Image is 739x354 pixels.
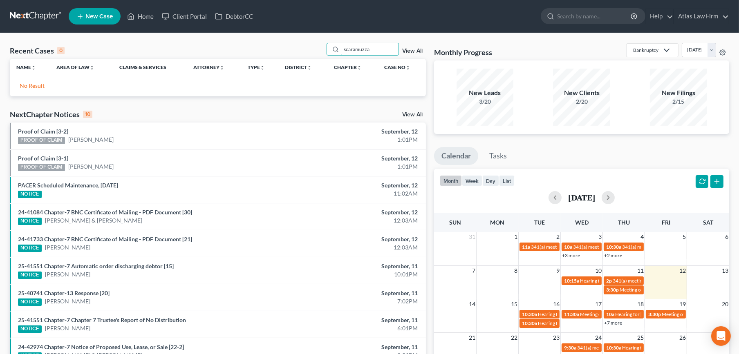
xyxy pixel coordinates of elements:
[18,218,42,225] div: NOTICE
[290,270,418,278] div: 10:01PM
[662,219,670,226] span: Fri
[575,219,589,226] span: Wed
[573,244,652,250] span: 341(a) meeting for [PERSON_NAME]
[724,232,729,242] span: 6
[290,343,418,351] div: September, 11
[45,324,90,332] a: [PERSON_NAME]
[10,46,65,56] div: Recent Cases
[580,278,644,284] span: Hearing for [PERSON_NAME]
[18,209,192,216] a: 24-41084 Chapter-7 BNC Certificate of Mailing - PDF Document [30]
[636,299,645,309] span: 18
[552,333,560,343] span: 23
[564,278,579,284] span: 10:15a
[290,289,418,297] div: September, 11
[538,320,602,326] span: Hearing for [PERSON_NAME]
[68,163,114,171] a: [PERSON_NAME]
[290,208,418,216] div: September, 12
[290,127,418,136] div: September, 12
[402,112,423,118] a: View All
[553,88,610,98] div: New Clients
[636,333,645,343] span: 25
[56,64,94,70] a: Area of Lawunfold_more
[615,311,679,317] span: Hearing for [PERSON_NAME]
[219,65,224,70] i: unfold_more
[679,299,687,309] span: 19
[598,232,602,242] span: 3
[290,324,418,332] div: 6:01PM
[248,64,265,70] a: Typeunfold_more
[468,299,476,309] span: 14
[290,216,418,225] div: 12:03AM
[45,216,142,225] a: [PERSON_NAME] & [PERSON_NAME]
[711,326,731,346] div: Open Intercom Messenger
[290,136,418,144] div: 1:01PM
[513,266,518,276] span: 8
[462,175,482,186] button: week
[606,287,619,293] span: 3:30p
[85,13,113,20] span: New Case
[334,64,362,70] a: Chapterunfold_more
[640,232,645,242] span: 4
[18,236,192,243] a: 24-41733 Chapter-7 BNC Certificate of Mailing - PDF Document [21]
[650,98,707,106] div: 2/15
[290,189,418,198] div: 11:02AM
[18,316,186,323] a: 25-41551 Chapter-7 Chapter 7 Trustee's Report of No Distribution
[57,47,65,54] div: 0
[16,82,419,90] p: - No Result -
[307,65,312,70] i: unfold_more
[721,266,729,276] span: 13
[604,320,622,326] a: +7 more
[290,154,418,163] div: September, 12
[674,9,729,24] a: Atlas Law Firm
[646,9,673,24] a: Help
[158,9,211,24] a: Client Portal
[510,299,518,309] span: 15
[18,137,65,144] div: PROOF OF CLAIM
[564,311,579,317] span: 11:30a
[18,128,68,135] a: Proof of Claim [3-2]
[468,232,476,242] span: 31
[83,111,92,118] div: 10
[457,98,514,106] div: 3/20
[18,263,174,269] a: 25-41551 Chapter-7 Automatic order discharging debtor [15]
[18,191,42,198] div: NOTICE
[482,175,499,186] button: day
[482,147,514,165] a: Tasks
[513,232,518,242] span: 1
[449,219,461,226] span: Sun
[10,109,92,119] div: NextChapter Notices
[434,147,478,165] a: Calendar
[45,297,90,305] a: [PERSON_NAME]
[18,164,65,171] div: PROOF OF CLAIM
[555,266,560,276] span: 9
[45,270,90,278] a: [PERSON_NAME]
[18,245,42,252] div: NOTICE
[45,243,90,252] a: [PERSON_NAME]
[721,299,729,309] span: 20
[290,181,418,189] div: September, 12
[522,320,537,326] span: 10:30a
[648,311,661,317] span: 3:30p
[531,244,610,250] span: 341(a) meeting for [PERSON_NAME]
[211,9,257,24] a: DebtorCC
[682,232,687,242] span: 5
[636,266,645,276] span: 11
[490,219,504,226] span: Mon
[564,345,576,351] span: 9:30a
[440,175,462,186] button: month
[618,219,630,226] span: Thu
[522,311,537,317] span: 10:30a
[703,219,713,226] span: Sat
[613,278,692,284] span: 341(a) meeting for [PERSON_NAME]
[90,65,94,70] i: unfold_more
[538,311,602,317] span: Hearing for [PERSON_NAME]
[357,65,362,70] i: unfold_more
[123,9,158,24] a: Home
[620,287,710,293] span: Meeting of creditors for [PERSON_NAME]
[564,244,572,250] span: 10a
[290,163,418,171] div: 1:01PM
[562,252,580,258] a: +3 more
[534,219,545,226] span: Tue
[402,48,423,54] a: View All
[18,298,42,306] div: NOTICE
